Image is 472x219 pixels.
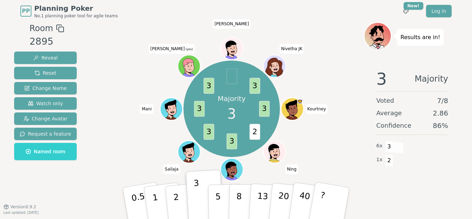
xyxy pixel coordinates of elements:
span: Change Avatar [23,115,68,122]
button: Reveal [14,52,77,64]
span: Kourtney is the host [297,98,303,104]
span: 1 x [376,156,383,164]
span: Click to change your name [213,19,251,29]
a: PPPlanning PokerNo.1 planning poker tool for agile teams [20,3,118,19]
span: 3 [204,124,214,140]
div: 2895 [29,35,64,49]
span: No.1 planning poker tool for agile teams [34,13,118,19]
span: Confidence [376,121,411,130]
p: Results are in! [400,33,440,42]
span: Change Name [24,85,67,92]
span: Average [376,108,402,118]
button: Request a feature [14,128,77,140]
p: 3 [193,178,201,216]
span: Voted [376,96,394,106]
span: Reveal [33,54,58,61]
span: Room [29,22,53,35]
span: 3 [249,78,260,94]
span: 2 [385,155,393,166]
span: 86 % [433,121,448,130]
span: Click to change your name [149,44,195,54]
span: 3 [204,78,214,94]
span: Request a feature [20,130,71,137]
span: Planning Poker [34,3,118,13]
span: 3 [226,134,237,149]
span: Version 0.9.2 [10,204,36,210]
button: Reset [14,67,77,79]
span: Click to change your name [163,164,180,174]
button: Click to change your avatar [178,56,199,77]
span: 3 [227,103,236,124]
span: Reset [35,70,56,76]
span: (you) [185,48,193,51]
span: Click to change your name [285,164,299,174]
button: Version0.9.2 [3,204,36,210]
span: 3 [259,101,269,117]
span: 7 / 8 [437,96,448,106]
span: Click to change your name [279,44,304,54]
span: 2 [249,124,260,140]
span: Click to change your name [305,104,328,114]
span: 2.86 [433,108,448,118]
span: Named room [26,148,65,155]
a: Log in [426,5,452,17]
span: 3 [385,141,393,153]
button: Change Name [14,82,77,94]
span: 3 [376,71,387,87]
div: New! [404,2,423,10]
button: Change Avatar [14,112,77,125]
span: Last updated: [DATE] [3,211,39,215]
span: Click to change your name [140,104,153,114]
span: Majority [415,71,448,87]
span: PP [22,7,30,15]
span: 6 x [376,142,383,150]
button: New! [400,5,412,17]
span: 3 [194,101,204,117]
button: Watch only [14,97,77,110]
p: Majority [218,94,246,103]
button: Named room [14,143,77,160]
span: Watch only [28,100,63,107]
